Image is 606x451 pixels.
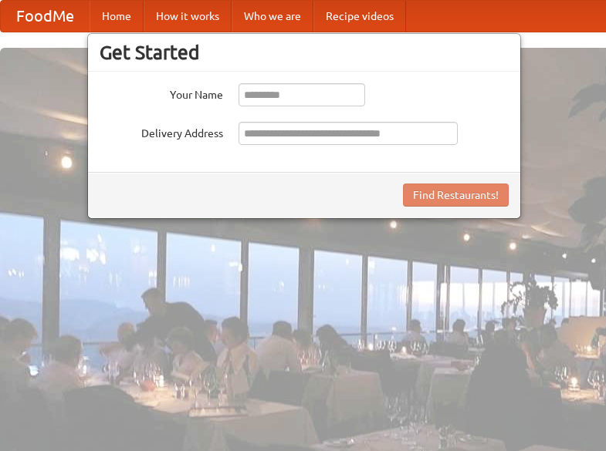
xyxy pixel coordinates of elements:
[403,183,509,207] button: Find Restaurants!
[100,41,509,64] h3: Get Started
[232,1,313,32] a: Who we are
[100,122,223,141] label: Delivery Address
[313,1,406,32] a: Recipe videos
[100,83,223,103] label: Your Name
[1,1,90,32] a: FoodMe
[90,1,144,32] a: Home
[144,1,232,32] a: How it works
